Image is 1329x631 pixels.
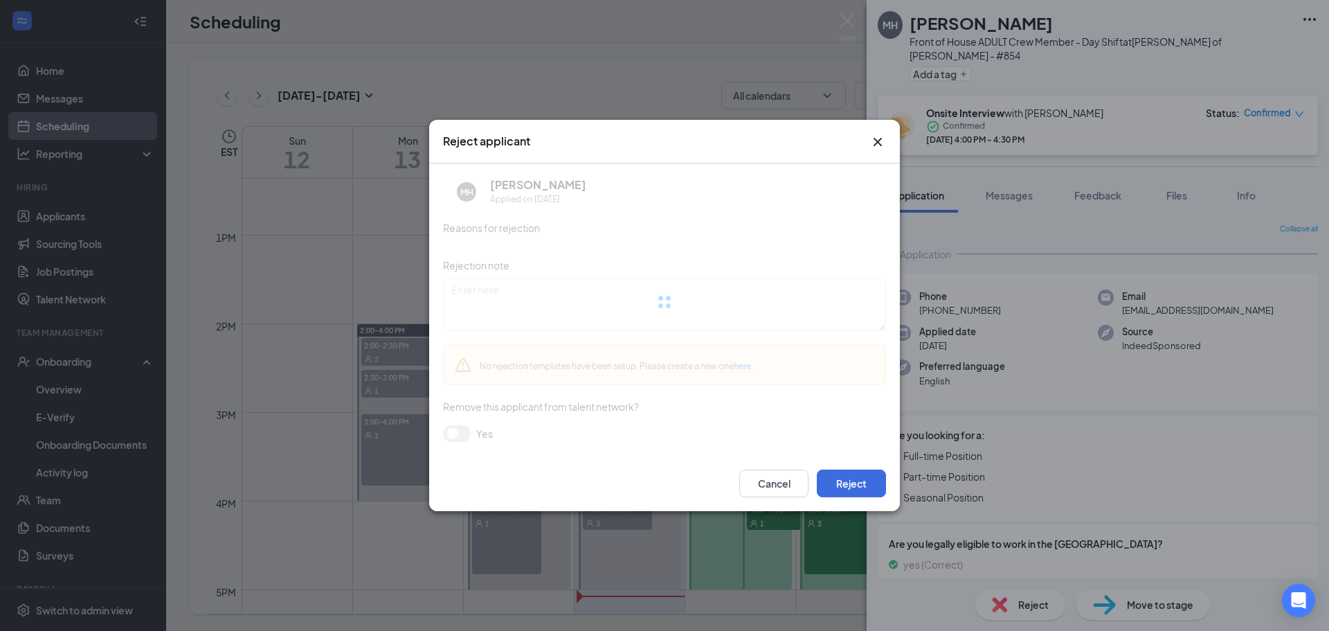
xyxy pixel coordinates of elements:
[1282,584,1315,617] div: Open Intercom Messenger
[869,134,886,150] svg: Cross
[739,470,808,497] button: Cancel
[817,470,886,497] button: Reject
[443,134,530,149] h3: Reject applicant
[869,134,886,150] button: Close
